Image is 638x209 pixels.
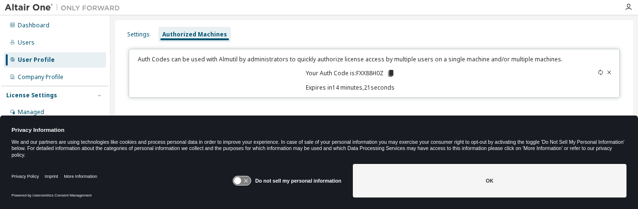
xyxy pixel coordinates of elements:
div: License Settings [6,92,57,99]
p: Auth Codes can be used with Almutil by administrators to quickly authorize license access by mult... [135,55,566,63]
div: Managed [18,108,44,116]
img: Altair One [5,3,125,12]
div: Authorized Machines [162,31,227,38]
div: Settings [127,31,150,38]
p: Your Auth Code is: FXX88H0Z [306,69,395,78]
div: User Profile [18,56,55,64]
p: Expires in 14 minutes, 21 seconds [135,83,566,92]
div: Dashboard [18,22,49,29]
div: Users [18,39,35,46]
div: Company Profile [18,73,63,81]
